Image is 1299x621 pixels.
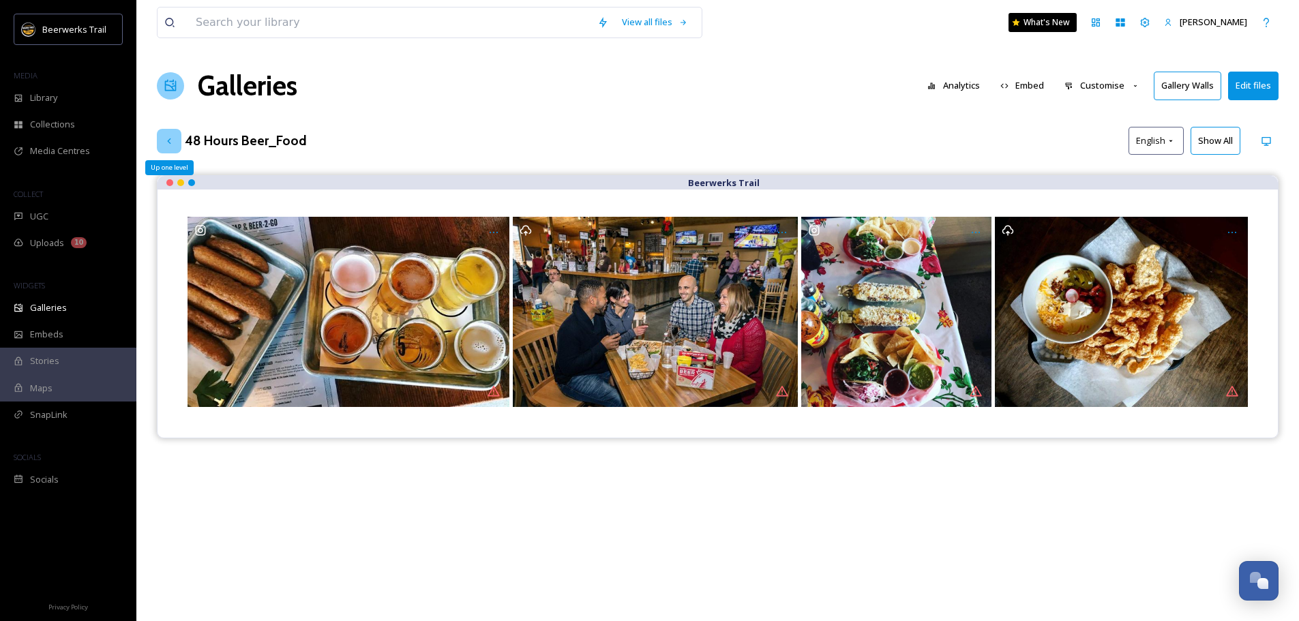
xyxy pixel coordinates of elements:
span: Beerwerks Trail [42,23,106,35]
span: SnapLink [30,408,68,421]
span: SOCIALS [14,452,41,462]
span: Socials [30,473,59,486]
span: Galleries [30,301,67,314]
a: What's New [1009,13,1077,32]
a: Opens media popup. Media description: Treat your dad's this weekend and bring them out to our tap... [993,217,1250,407]
span: Uploads [30,237,64,249]
span: WIDGETS [14,280,45,290]
span: Library [30,91,57,104]
span: English [1136,134,1165,147]
button: Edit files [1228,72,1279,100]
a: Opens media popup. Media description: fd774bf83de0648d22511c3d2ff3a342d3150888e04cb61ae135c2337b1... [511,217,800,407]
span: Embeds [30,328,63,341]
button: Open Chat [1239,561,1279,601]
button: Embed [994,72,1051,99]
span: UGC [30,210,48,223]
a: Opens media popup. Media description: Alright, one more visit to @chicanoboytaco before I peace o... [800,217,994,407]
a: [PERSON_NAME] [1157,9,1254,35]
a: Analytics [921,72,994,99]
h3: 48 Hours Beer_Food [185,131,307,151]
span: Collections [30,118,75,131]
button: Show All [1191,127,1240,155]
button: Gallery Walls [1154,72,1221,100]
a: Privacy Policy [48,598,88,614]
button: Customise [1058,72,1147,99]
div: 10 [71,237,87,248]
span: Privacy Policy [48,603,88,611]
span: Stories [30,354,59,367]
strong: Beerwerks Trail [688,177,760,189]
a: Galleries [198,65,297,106]
span: Media Centres [30,145,90,157]
a: Opens media popup. Media description: Home is where Devil’s Backbone is 😍 • • • So happy I got to... [185,217,511,407]
input: Search your library [189,7,591,37]
span: Maps [30,382,53,395]
img: beerwerks-logo%402x.png [22,22,35,36]
button: Analytics [921,72,987,99]
span: [PERSON_NAME] [1180,16,1247,28]
span: COLLECT [14,189,43,199]
a: View all files [615,9,695,35]
span: MEDIA [14,70,38,80]
div: Up one level [145,160,194,175]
